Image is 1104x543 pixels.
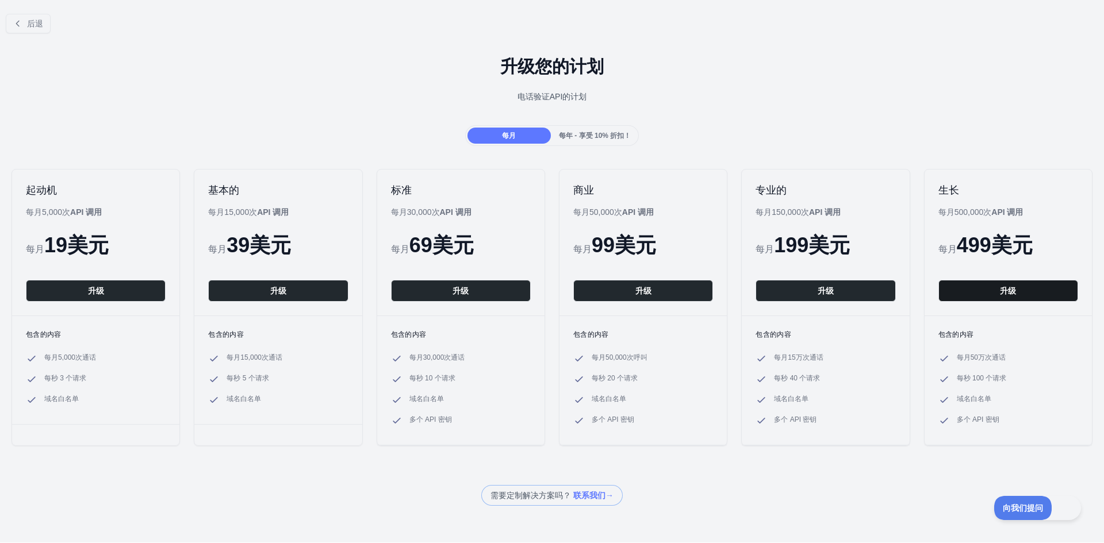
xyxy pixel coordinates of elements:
font: 每月30,000 [391,207,432,217]
font: 99 [592,233,615,257]
iframe: 切换客户支持 [994,496,1081,520]
font: 美元 [615,233,656,257]
font: 次 [432,207,440,217]
font: 商业 [573,184,594,196]
font: 每月150,000 [756,207,801,217]
font: 次 [614,207,622,217]
font: API 调用 [809,207,841,217]
font: 每月50,000 [573,207,614,217]
font: 美元 [432,233,474,257]
font: 美元 [808,233,850,257]
font: 专业的 [756,184,787,196]
font: API 调用 [622,207,654,217]
font: 199 [774,233,808,257]
font: 次 [801,207,809,217]
font: API 调用 [440,207,471,217]
font: 69 [409,233,432,257]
